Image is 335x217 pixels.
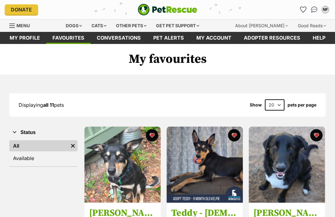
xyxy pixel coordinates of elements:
[5,4,38,15] a: Donate
[310,129,323,141] button: favourite
[298,5,330,15] ul: Account quick links
[68,140,78,151] a: Remove filter
[91,32,147,44] a: conversations
[250,102,262,107] span: Show
[322,7,328,13] div: NF
[293,20,330,32] div: Good Reads
[190,32,238,44] a: My account
[231,20,292,32] div: About [PERSON_NAME]
[309,5,319,15] a: Conversations
[298,5,308,15] a: Favourites
[311,7,318,13] img: chat-41dd97257d64d25036548639549fe6c8038ab92f7586957e7f3b1b290dea8141.svg
[9,128,78,137] button: Status
[9,140,68,151] a: All
[19,102,64,108] span: Displaying pets
[9,139,78,166] div: Status
[3,32,46,44] a: My profile
[9,20,34,31] a: Menu
[84,127,161,203] img: Freddy
[112,20,151,32] div: Other pets
[46,32,91,44] a: Favourites
[61,20,86,32] div: Dogs
[320,5,330,15] button: My account
[138,4,197,15] img: logo-e224e6f780fb5917bec1dbf3a21bbac754714ae5b6737aabdf751b685950b380.svg
[146,129,158,141] button: favourite
[228,129,240,141] button: favourite
[43,102,54,108] strong: all 11
[16,23,30,28] span: Menu
[138,4,197,15] a: PetRescue
[249,127,325,203] img: Rex
[152,20,203,32] div: Get pet support
[9,153,78,164] a: Available
[147,32,190,44] a: Pet alerts
[238,32,306,44] a: Adopter resources
[87,20,111,32] div: Cats
[306,32,332,44] a: Help
[288,102,316,107] label: pets per page
[167,127,243,203] img: Teddy - 9 Month Old Kelpie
